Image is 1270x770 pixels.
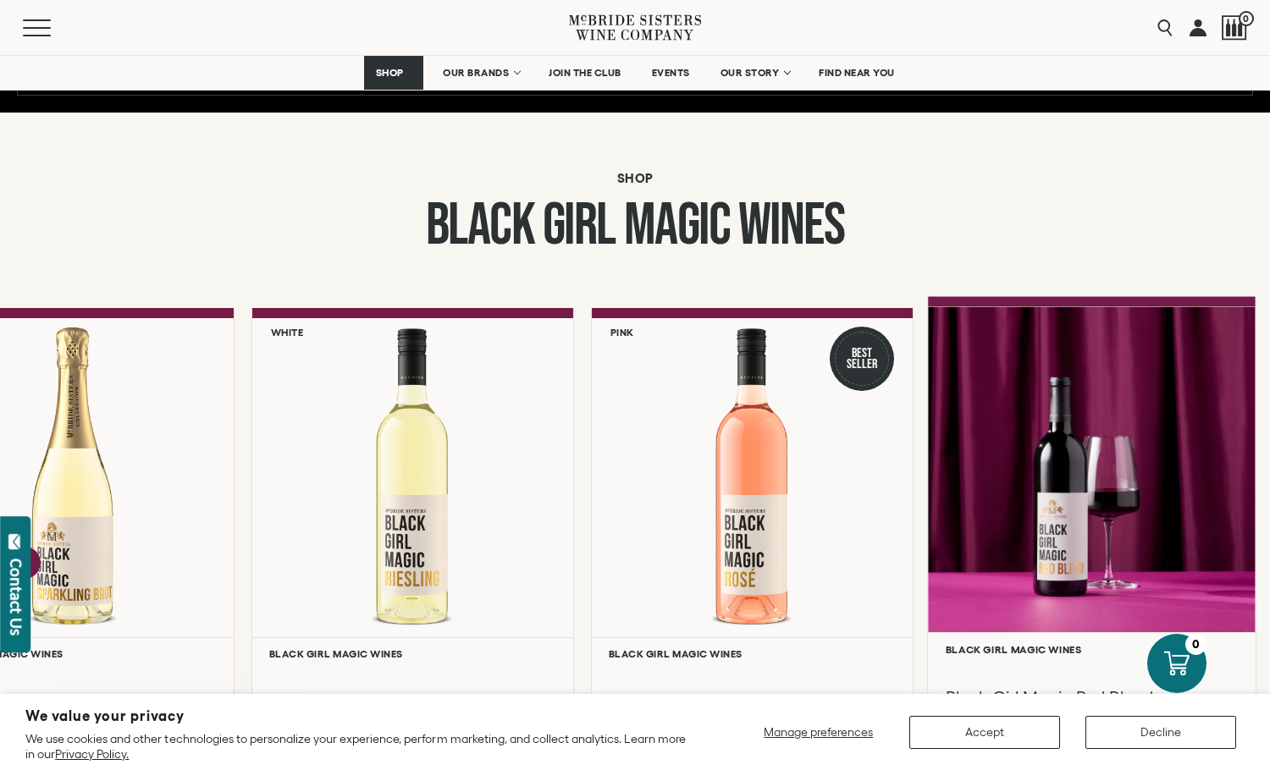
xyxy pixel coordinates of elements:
[549,67,621,79] span: JOIN THE CLUB
[609,690,896,734] h3: Black Girl Magic Rosé [US_STATE] 2021
[946,685,1239,730] h3: Black Girl Magic Red Blend [US_STATE] 2019
[738,190,845,261] span: Wines
[269,690,556,734] h3: Black Girl Magic Riesling [US_STATE] 2022
[652,67,690,79] span: EVENTS
[1185,634,1206,655] div: 0
[808,56,906,90] a: FIND NEAR YOU
[819,67,895,79] span: FIND NEAR YOU
[269,648,556,659] h6: Black Girl Magic Wines
[764,725,873,739] span: Manage preferences
[426,190,535,261] span: Black
[946,643,1239,654] h6: Black Girl Magic Wines
[721,67,780,79] span: OUR STORY
[754,716,884,749] button: Manage preferences
[909,716,1060,749] button: Accept
[23,19,84,36] button: Mobile Menu Trigger
[543,190,616,261] span: Girl
[25,731,693,762] p: We use cookies and other technologies to personalize your experience, perform marketing, and coll...
[538,56,632,90] a: JOIN THE CLUB
[1239,11,1254,26] span: 0
[25,709,693,723] h2: We value your privacy
[55,747,129,761] a: Privacy Policy.
[609,648,896,659] h6: Black Girl Magic Wines
[624,190,731,261] span: Magic
[1085,716,1236,749] button: Decline
[641,56,701,90] a: EVENTS
[375,67,404,79] span: SHOP
[8,558,25,635] div: Contact Us
[432,56,529,90] a: OUR BRANDS
[364,56,423,90] a: SHOP
[443,67,509,79] span: OUR BRANDS
[610,327,634,338] h6: Pink
[271,327,304,338] h6: White
[710,56,800,90] a: OUR STORY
